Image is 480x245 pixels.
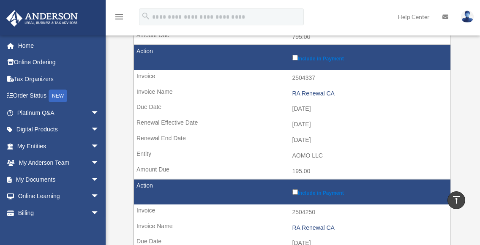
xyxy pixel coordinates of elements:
[91,155,108,172] span: arrow_drop_down
[134,163,450,180] td: 195.00
[91,204,108,222] span: arrow_drop_down
[292,188,447,196] label: Include in Payment
[451,195,461,205] i: vertical_align_top
[141,11,150,21] i: search
[114,12,124,22] i: menu
[91,171,108,188] span: arrow_drop_down
[292,53,447,62] label: Include in Payment
[6,204,108,221] a: Billingarrow_drop_down
[91,138,108,155] span: arrow_drop_down
[49,90,67,102] div: NEW
[134,117,450,133] td: [DATE]
[134,101,450,117] td: [DATE]
[292,224,447,231] div: RA Renewal CA
[134,70,450,86] td: 2504337
[91,104,108,122] span: arrow_drop_down
[134,29,450,45] td: 795.00
[6,104,112,121] a: Platinum Q&Aarrow_drop_down
[6,54,112,71] a: Online Ordering
[292,189,298,195] input: Include in Payment
[292,90,447,97] div: RA Renewal CA
[447,191,465,209] a: vertical_align_top
[4,10,80,27] img: Anderson Advisors Platinum Portal
[6,121,112,138] a: Digital Productsarrow_drop_down
[6,87,112,105] a: Order StatusNEW
[292,55,298,60] input: Include in Payment
[461,11,474,23] img: User Pic
[91,188,108,205] span: arrow_drop_down
[6,155,112,171] a: My Anderson Teamarrow_drop_down
[91,121,108,139] span: arrow_drop_down
[134,204,450,220] td: 2504250
[114,15,124,22] a: menu
[6,37,112,54] a: Home
[6,71,112,87] a: Tax Organizers
[6,188,112,205] a: Online Learningarrow_drop_down
[134,148,450,164] td: AOMO LLC
[6,138,112,155] a: My Entitiesarrow_drop_down
[6,171,112,188] a: My Documentsarrow_drop_down
[134,132,450,148] td: [DATE]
